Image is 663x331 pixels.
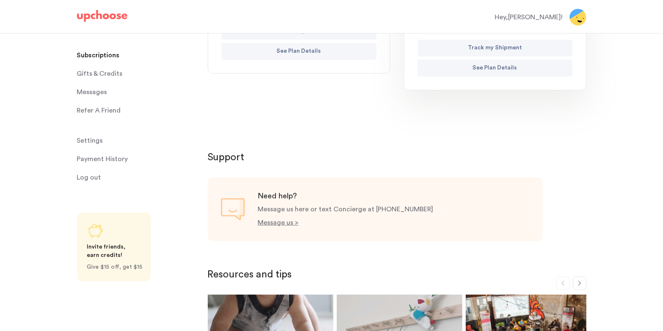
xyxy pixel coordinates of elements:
[277,46,321,56] p: See Plan Details
[495,12,563,22] div: Hey, [PERSON_NAME] !
[77,213,151,281] a: Share UpChoose
[208,268,586,281] p: Resources and tips
[77,102,121,119] p: Refer A Friend
[77,132,103,149] span: Settings
[77,47,198,64] a: Subscriptions
[468,43,522,53] p: Track my Shipment
[77,47,120,64] p: Subscriptions
[77,102,198,119] a: Refer A Friend
[77,169,101,186] span: Log out
[418,60,573,77] button: See Plan Details
[473,63,517,73] p: See Plan Details
[258,204,433,214] p: Message us here or text Concierge at [PHONE_NUMBER]
[77,65,198,82] a: Gifts & Credits
[208,151,586,164] p: Support
[77,151,128,167] p: Payment History
[77,151,198,167] a: Payment History
[77,10,127,26] a: UpChoose
[77,169,198,186] a: Log out
[222,43,377,60] button: See Plan Details
[258,219,299,226] a: Message us >
[77,132,198,149] a: Settings
[77,84,198,100] a: Messages
[258,191,433,201] p: Need help?
[418,40,573,56] button: Track my Shipment
[77,65,123,82] span: Gifts & Credits
[77,10,127,22] img: UpChoose
[77,84,107,100] span: Messages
